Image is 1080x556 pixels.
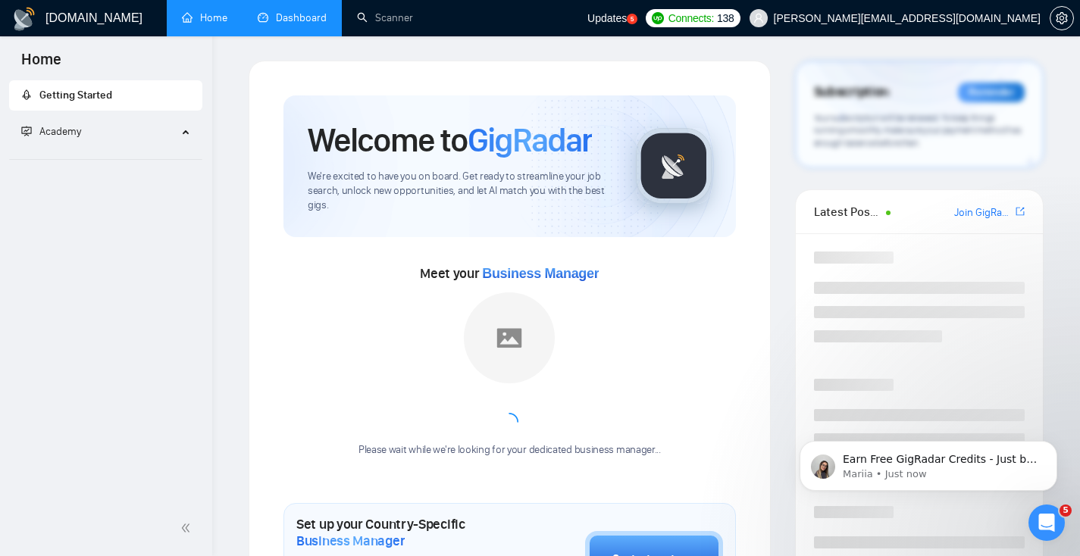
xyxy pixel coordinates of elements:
[814,112,1022,148] span: Your subscription will be renewed. To keep things running smoothly, make sure your payment method...
[420,265,599,282] span: Meet your
[954,205,1013,221] a: Join GigRadar Slack Community
[587,12,627,24] span: Updates
[12,7,36,31] img: logo
[464,292,555,383] img: placeholder.png
[1050,6,1074,30] button: setting
[308,170,612,213] span: We're excited to have you on board. Get ready to streamline your job search, unlock new opportuni...
[1060,504,1072,517] span: 5
[777,409,1080,515] iframe: Intercom notifications message
[357,11,413,24] a: searchScanner
[631,16,634,23] text: 5
[958,83,1025,102] div: Reminder
[636,128,712,204] img: gigradar-logo.png
[308,120,592,161] h1: Welcome to
[182,11,227,24] a: homeHome
[753,13,764,23] span: user
[717,10,734,27] span: 138
[1050,12,1074,24] a: setting
[296,516,509,549] h1: Set up your Country-Specific
[21,89,32,100] span: rocket
[668,10,714,27] span: Connects:
[349,443,670,458] div: Please wait while we're looking for your dedicated business manager...
[39,125,81,138] span: Academy
[1016,205,1025,217] span: export
[296,533,405,549] span: Business Manager
[21,126,32,136] span: fund-projection-screen
[9,80,202,111] li: Getting Started
[814,202,882,221] span: Latest Posts from the GigRadar Community
[652,12,664,24] img: upwork-logo.png
[1016,205,1025,219] a: export
[180,520,196,536] span: double-left
[1028,504,1065,541] iframe: Intercom live chat
[482,266,599,281] span: Business Manager
[468,120,592,161] span: GigRadar
[9,153,202,163] li: Academy Homepage
[1050,12,1073,24] span: setting
[814,80,889,105] span: Subscription
[627,14,637,24] a: 5
[9,48,74,80] span: Home
[21,125,81,138] span: Academy
[500,413,518,431] span: loading
[39,89,112,102] span: Getting Started
[258,11,327,24] a: dashboardDashboard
